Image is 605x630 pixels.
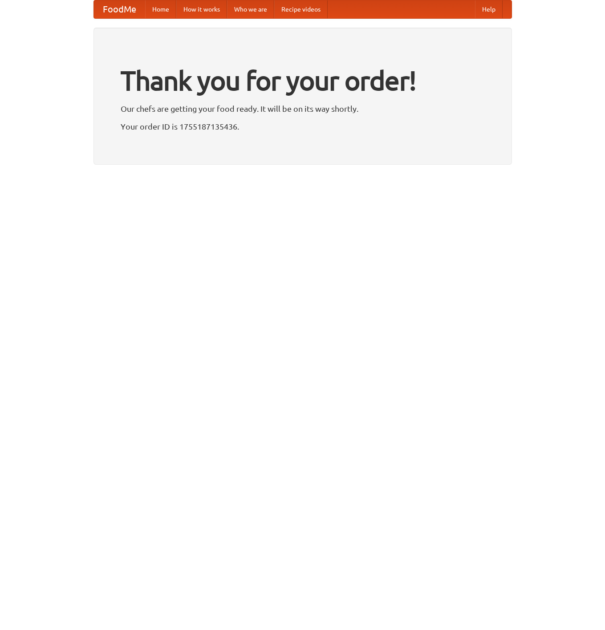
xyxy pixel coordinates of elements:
a: Recipe videos [274,0,328,18]
a: FoodMe [94,0,145,18]
h1: Thank you for your order! [121,59,485,102]
p: Your order ID is 1755187135436. [121,120,485,133]
a: How it works [176,0,227,18]
a: Who we are [227,0,274,18]
a: Help [475,0,503,18]
a: Home [145,0,176,18]
p: Our chefs are getting your food ready. It will be on its way shortly. [121,102,485,115]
